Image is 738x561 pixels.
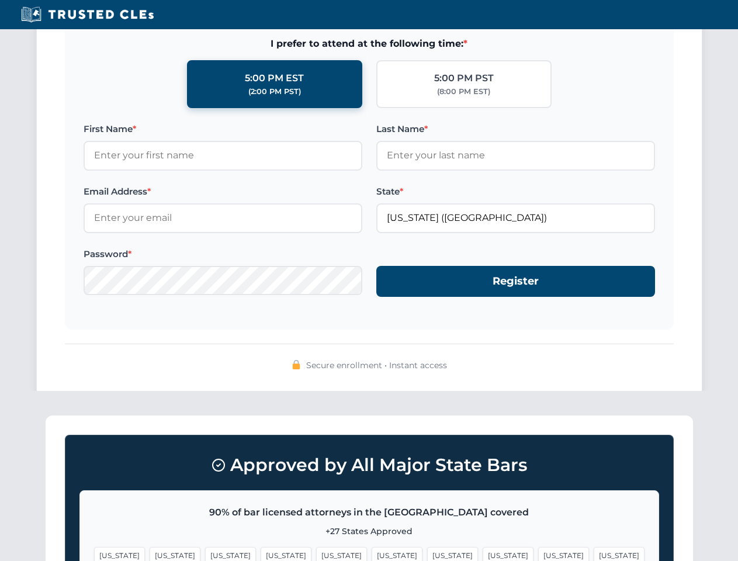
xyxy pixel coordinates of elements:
[245,71,304,86] div: 5:00 PM EST
[376,141,655,170] input: Enter your last name
[248,86,301,98] div: (2:00 PM PST)
[434,71,494,86] div: 5:00 PM PST
[84,141,362,170] input: Enter your first name
[84,36,655,51] span: I prefer to attend at the following time:
[84,122,362,136] label: First Name
[84,185,362,199] label: Email Address
[376,122,655,136] label: Last Name
[306,359,447,372] span: Secure enrollment • Instant access
[79,449,659,481] h3: Approved by All Major State Bars
[376,266,655,297] button: Register
[94,505,645,520] p: 90% of bar licensed attorneys in the [GEOGRAPHIC_DATA] covered
[376,203,655,233] input: Florida (FL)
[292,360,301,369] img: 🔒
[94,525,645,538] p: +27 States Approved
[84,247,362,261] label: Password
[84,203,362,233] input: Enter your email
[437,86,490,98] div: (8:00 PM EST)
[18,6,157,23] img: Trusted CLEs
[376,185,655,199] label: State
